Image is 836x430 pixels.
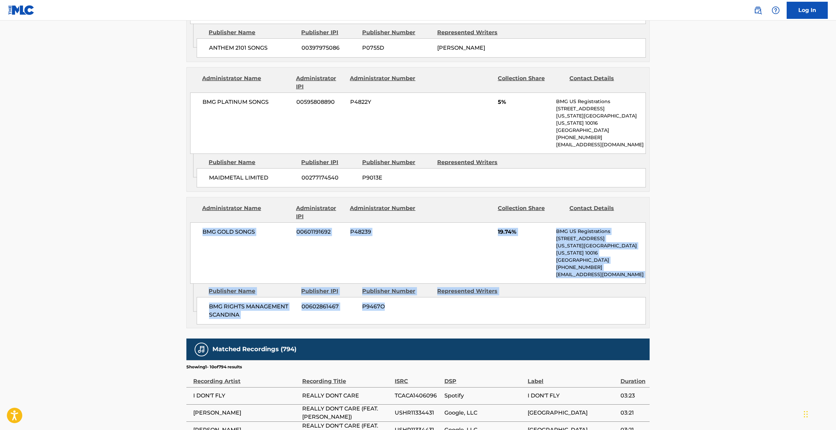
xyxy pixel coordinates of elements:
span: P9467O [362,303,432,311]
span: 00277174540 [302,174,357,182]
span: I DON'T FLY [193,392,299,400]
p: [GEOGRAPHIC_DATA] [556,257,646,264]
p: [PHONE_NUMBER] [556,264,646,271]
p: [STREET_ADDRESS] [556,105,646,112]
p: [PHONE_NUMBER] [556,134,646,141]
span: [GEOGRAPHIC_DATA] [528,409,617,417]
span: Spotify [444,392,524,400]
span: MAIDMETAL LIMITED [209,174,296,182]
span: P4822Y [350,98,417,106]
h5: Matched Recordings (794) [212,345,296,353]
p: BMG US Registrations [556,228,646,235]
a: Public Search [751,3,765,17]
div: Publisher IPI [301,158,357,167]
span: P9013E [362,174,432,182]
img: Matched Recordings [197,345,206,354]
div: Administrator Number [350,74,416,91]
span: TCACA1406096 [395,392,441,400]
span: 03:23 [620,392,646,400]
span: 03:21 [620,409,646,417]
div: Publisher IPI [301,287,357,295]
div: Publisher Number [362,28,432,37]
div: Label [528,370,617,385]
div: Represented Writers [437,287,507,295]
div: Recording Title [302,370,391,385]
p: [US_STATE][GEOGRAPHIC_DATA][US_STATE] 10016 [556,242,646,257]
div: Recording Artist [193,370,299,385]
span: 00601191692 [296,228,345,236]
div: Publisher Number [362,287,432,295]
p: Showing 1 - 10 of 794 results [186,364,242,370]
span: Google, LLC [444,409,524,417]
div: Publisher Number [362,158,432,167]
span: 5% [498,98,551,106]
div: Publisher Name [209,158,296,167]
p: [STREET_ADDRESS] [556,235,646,242]
div: Administrator Number [350,204,416,221]
span: BMG GOLD SONGS [202,228,291,236]
span: 00595808890 [296,98,345,106]
span: ANTHEM 2101 SONGS [209,44,296,52]
div: Administrator IPI [296,74,345,91]
span: REALLY DON'T CARE (FEAT. [PERSON_NAME]) [302,405,391,421]
span: P48239 [350,228,417,236]
div: Publisher Name [209,287,296,295]
p: [EMAIL_ADDRESS][DOMAIN_NAME] [556,271,646,278]
img: MLC Logo [8,5,35,15]
iframe: Chat Widget [802,397,836,430]
div: Contact Details [569,204,636,221]
span: USHR11334431 [395,409,441,417]
span: BMG PLATINUM SONGS [202,98,291,106]
div: Collection Share [498,74,564,91]
span: BMG RIGHTS MANAGEMENT SCANDINA [209,303,296,319]
div: Collection Share [498,204,564,221]
div: Publisher Name [209,28,296,37]
span: 00602861467 [302,303,357,311]
a: Log In [787,2,828,19]
span: P0755D [362,44,432,52]
p: BMG US Registrations [556,98,646,105]
p: [GEOGRAPHIC_DATA] [556,127,646,134]
div: Represented Writers [437,158,507,167]
p: [EMAIL_ADDRESS][DOMAIN_NAME] [556,141,646,148]
span: REALLY DONT CARE [302,392,391,400]
img: help [772,6,780,14]
div: Administrator Name [202,74,291,91]
div: Drag [804,404,808,425]
div: Contact Details [569,74,636,91]
div: Help [769,3,783,17]
div: DSP [444,370,524,385]
div: Duration [620,370,646,385]
span: 00397975086 [302,44,357,52]
span: [PERSON_NAME] [437,45,485,51]
span: 19.74% [498,228,551,236]
div: Represented Writers [437,28,507,37]
div: Administrator IPI [296,204,345,221]
div: Publisher IPI [301,28,357,37]
div: ISRC [395,370,441,385]
span: I DON'T FLY [528,392,617,400]
div: Administrator Name [202,204,291,221]
p: [US_STATE][GEOGRAPHIC_DATA][US_STATE] 10016 [556,112,646,127]
span: [PERSON_NAME] [193,409,299,417]
img: search [754,6,762,14]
